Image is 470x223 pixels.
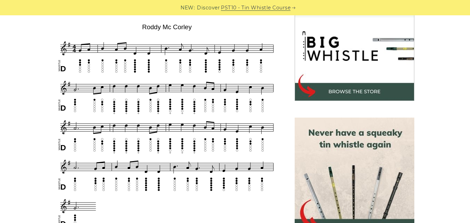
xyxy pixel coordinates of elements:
[181,4,195,12] span: NEW:
[221,4,290,12] a: PST10 - Tin Whistle Course
[197,4,220,12] span: Discover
